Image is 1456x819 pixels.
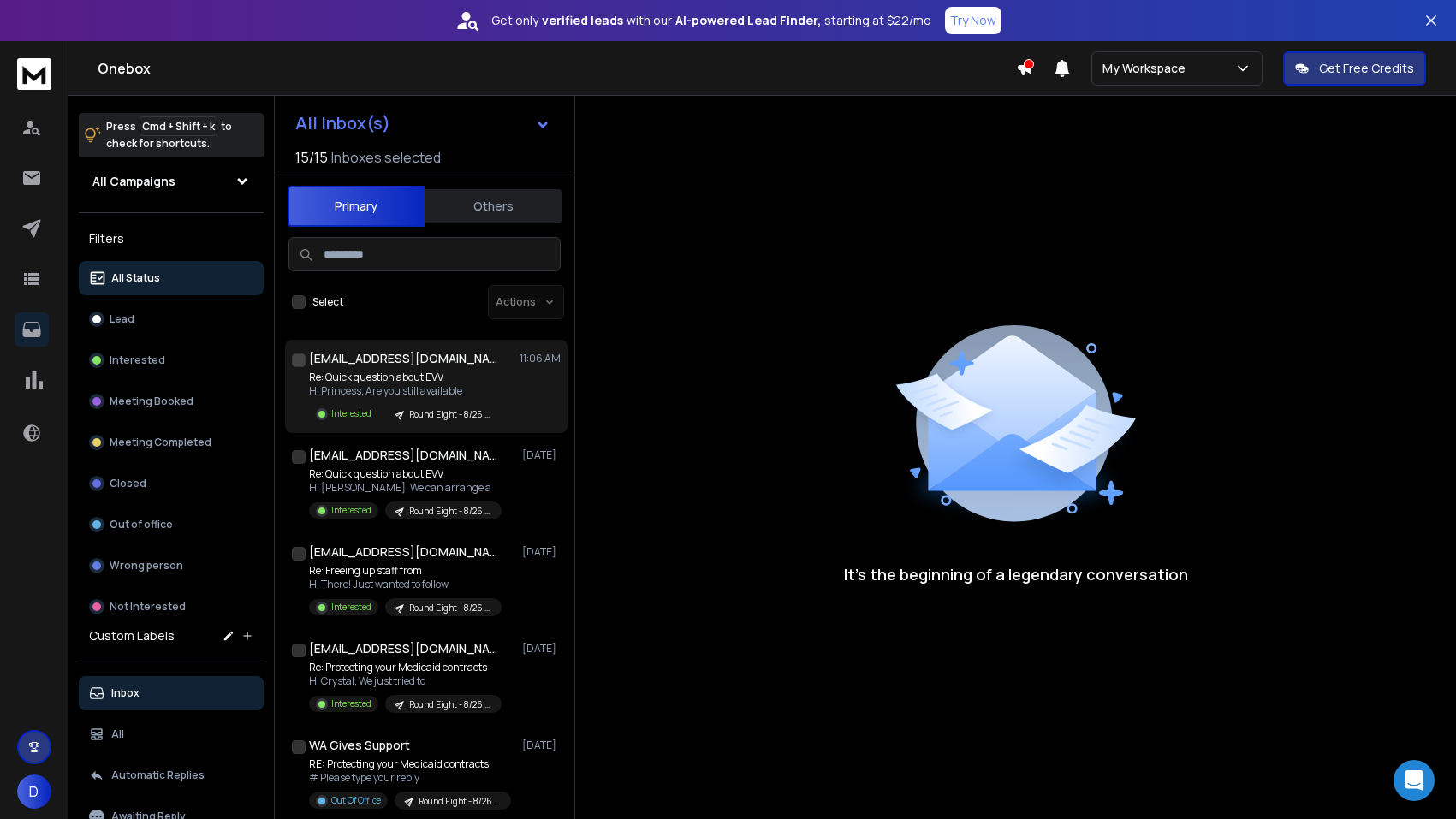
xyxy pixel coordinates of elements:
[111,769,205,782] p: Automatic Replies
[491,12,931,29] p: Get only with our starting at $22/mo
[98,58,1016,79] h1: Onebox
[309,350,497,367] h1: [EMAIL_ADDRESS][DOMAIN_NAME]
[419,795,501,808] p: Round Eight - 8/26 (Medicaid Compliance)
[309,371,502,384] p: Re: Quick question about EVV
[140,116,217,136] span: Cmd + Shift + k
[79,507,264,542] button: Out of office
[409,602,491,614] p: Round Eight - 8/26 (Medicaid Compliance)
[409,505,491,518] p: Round Eight - 8/26 (Medicaid Compliance)
[110,518,173,531] p: Out of office
[409,698,491,711] p: Round Eight - 8/26 (Medicaid Compliance)
[79,227,264,251] h3: Filters
[309,447,497,464] h1: [EMAIL_ADDRESS][DOMAIN_NAME]
[522,642,561,656] p: [DATE]
[92,173,175,190] h1: All Campaigns
[17,774,51,809] button: D
[79,343,264,377] button: Interested
[17,58,51,90] img: logo
[331,504,371,517] p: Interested
[110,600,186,614] p: Not Interested
[309,578,502,591] p: Hi There! Just wanted to follow
[522,739,561,752] p: [DATE]
[79,164,264,199] button: All Campaigns
[79,549,264,583] button: Wrong person
[409,408,491,421] p: Round Eight - 8/26 (Medicaid Compliance)
[295,115,390,132] h1: All Inbox(s)
[110,395,193,408] p: Meeting Booked
[282,106,564,140] button: All Inbox(s)
[79,590,264,624] button: Not Interested
[79,676,264,710] button: Inbox
[425,187,562,225] button: Others
[110,559,183,573] p: Wrong person
[331,147,441,168] h3: Inboxes selected
[111,686,140,700] p: Inbox
[79,425,264,460] button: Meeting Completed
[844,562,1188,586] p: It’s the beginning of a legendary conversation
[331,601,371,614] p: Interested
[522,545,561,559] p: [DATE]
[309,674,502,688] p: Hi Crystal, We just tried to
[1319,60,1414,77] p: Get Free Credits
[309,661,502,674] p: Re: Protecting your Medicaid contracts
[79,302,264,336] button: Lead
[79,261,264,295] button: All Status
[288,186,425,227] button: Primary
[312,295,343,309] label: Select
[111,271,160,285] p: All Status
[675,12,821,29] strong: AI-powered Lead Finder,
[945,7,1001,34] button: Try Now
[79,384,264,418] button: Meeting Booked
[331,794,381,807] p: Out Of Office
[331,697,371,710] p: Interested
[1283,51,1426,86] button: Get Free Credits
[309,543,497,561] h1: [EMAIL_ADDRESS][DOMAIN_NAME]
[89,627,175,644] h3: Custom Labels
[542,12,623,29] strong: verified leads
[309,640,497,657] h1: [EMAIL_ADDRESS][DOMAIN_NAME]
[1102,60,1192,77] p: My Workspace
[309,737,410,754] h1: WA Gives Support
[110,312,134,326] p: Lead
[309,757,511,771] p: RE: Protecting your Medicaid contracts
[309,481,502,495] p: Hi [PERSON_NAME], We can arrange a
[309,384,502,398] p: Hi Princess, Are you still available
[331,407,371,420] p: Interested
[309,771,511,785] p: # Please type your reply
[1394,760,1435,801] div: Open Intercom Messenger
[79,466,264,501] button: Closed
[111,727,124,741] p: All
[110,477,146,490] p: Closed
[520,352,561,365] p: 11:06 AM
[522,448,561,462] p: [DATE]
[110,436,211,449] p: Meeting Completed
[309,564,502,578] p: Re: Freeing up staff from
[309,467,502,481] p: Re: Quick question about EVV
[106,118,232,152] p: Press to check for shortcuts.
[110,353,165,367] p: Interested
[79,758,264,792] button: Automatic Replies
[79,717,264,751] button: All
[950,12,996,29] p: Try Now
[295,147,328,168] span: 15 / 15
